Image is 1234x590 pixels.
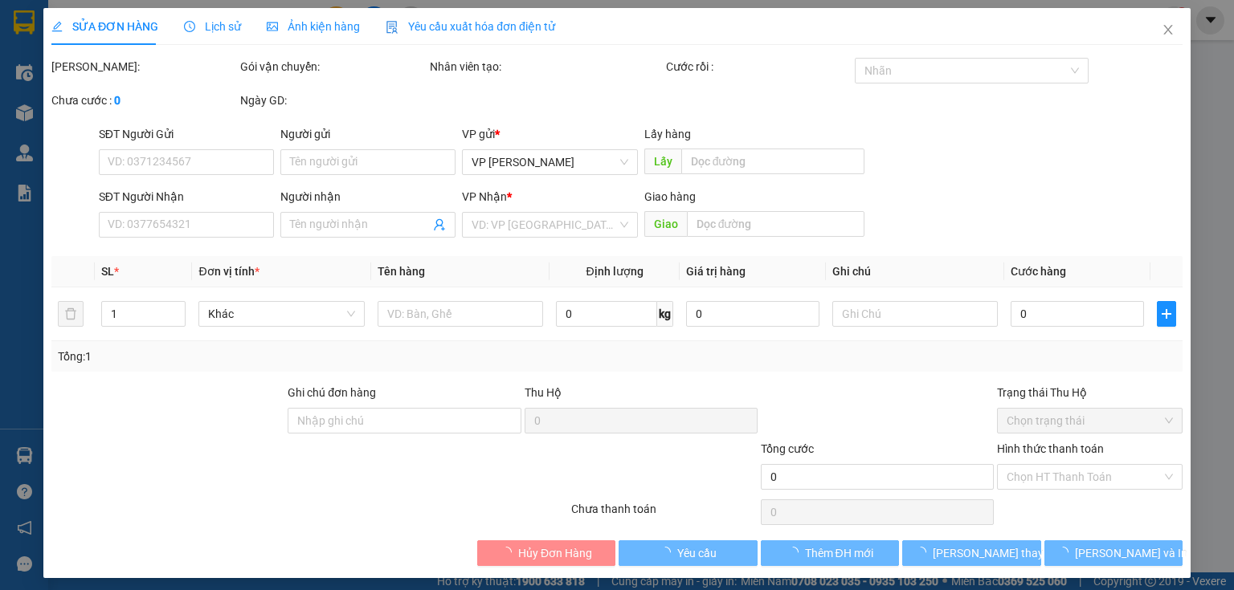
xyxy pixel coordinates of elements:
[761,442,814,455] span: Tổng cước
[386,20,555,33] span: Yêu cầu xuất hóa đơn điện tử
[184,20,241,33] span: Lịch sử
[280,188,456,205] div: Người nhận
[997,384,1183,401] div: Trạng thái Thu Hộ
[1011,265,1066,278] span: Cước hàng
[430,58,663,75] div: Nhân viên tạo:
[198,265,259,278] span: Đơn vị tính
[184,21,195,32] span: clock-circle
[51,21,63,32] span: edit
[804,544,872,562] span: Thêm ĐH mới
[477,540,616,566] button: Hủy Đơn Hàng
[51,92,237,109] div: Chưa cước :
[997,442,1104,455] label: Hình thức thanh toán
[288,386,376,399] label: Ghi chú đơn hàng
[1007,409,1173,433] span: Chọn trạng thái
[915,547,933,558] span: loading
[518,544,592,562] span: Hủy Đơn Hàng
[826,256,1004,287] th: Ghi chú
[660,547,677,558] span: loading
[1158,307,1175,320] span: plus
[644,149,680,174] span: Lấy
[51,20,158,33] span: SỬA ĐƠN HÀNG
[101,265,114,278] span: SL
[378,301,543,327] input: VD: Bàn, Ghế
[58,301,84,327] button: delete
[386,21,398,34] img: icon
[51,58,237,75] div: [PERSON_NAME]:
[114,94,121,107] b: 0
[680,149,864,174] input: Dọc đường
[99,125,274,143] div: SĐT Người Gửi
[267,21,278,32] span: picture
[570,500,758,528] div: Chưa thanh toán
[1057,547,1075,558] span: loading
[462,125,637,143] div: VP gửi
[644,128,690,140] span: Lấy hàng
[524,386,561,399] span: Thu Hộ
[501,547,518,558] span: loading
[902,540,1041,566] button: [PERSON_NAME] thay đổi
[378,265,425,278] span: Tên hàng
[1162,23,1175,36] span: close
[644,190,695,203] span: Giao hàng
[1146,8,1191,53] button: Close
[657,301,673,327] span: kg
[58,348,477,365] div: Tổng: 1
[288,408,521,433] input: Ghi chú đơn hàng
[933,544,1061,562] span: [PERSON_NAME] thay đổi
[472,150,627,174] span: VP Phan Rang
[686,211,864,237] input: Dọc đường
[761,540,900,566] button: Thêm ĐH mới
[832,301,998,327] input: Ghi Chú
[1044,540,1183,566] button: [PERSON_NAME] và In
[666,58,852,75] div: Cước rồi :
[433,218,446,231] span: user-add
[586,265,643,278] span: Định lượng
[1157,301,1176,327] button: plus
[1075,544,1187,562] span: [PERSON_NAME] và In
[677,544,717,562] span: Yêu cầu
[644,211,686,237] span: Giao
[686,265,746,278] span: Giá trị hàng
[267,20,360,33] span: Ảnh kiện hàng
[280,125,456,143] div: Người gửi
[208,302,354,326] span: Khác
[240,92,426,109] div: Ngày GD:
[787,547,804,558] span: loading
[619,540,758,566] button: Yêu cầu
[99,188,274,205] div: SĐT Người Nhận
[240,58,426,75] div: Gói vận chuyển:
[462,190,507,203] span: VP Nhận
